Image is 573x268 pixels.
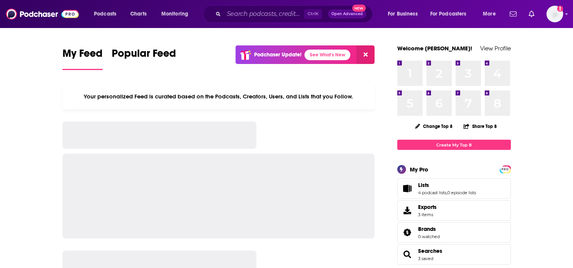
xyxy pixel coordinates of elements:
button: Show profile menu [546,6,563,22]
input: Search podcasts, credits, & more... [224,8,304,20]
a: Brands [400,227,415,238]
span: Lists [397,178,511,199]
span: Popular Feed [112,47,176,64]
span: 3 items [418,212,437,217]
a: Lists [400,183,415,194]
span: Ctrl K [304,9,322,19]
span: Logged in as MattieVG [546,6,563,22]
button: open menu [89,8,126,20]
a: Create My Top 8 [397,140,511,150]
a: Show notifications dropdown [526,8,537,20]
span: Charts [130,9,147,19]
a: Welcome [PERSON_NAME]! [397,45,472,52]
span: Monitoring [161,9,188,19]
span: More [483,9,496,19]
div: Your personalized Feed is curated based on the Podcasts, Creators, Users, and Lists that you Follow. [62,84,375,109]
span: Podcasts [94,9,116,19]
button: open menu [425,8,478,20]
a: Popular Feed [112,47,176,70]
button: open menu [478,8,505,20]
a: 0 watched [418,234,440,239]
a: 0 episode lists [447,190,476,195]
span: Brands [418,226,436,232]
a: PRO [501,166,510,172]
a: Lists [418,182,476,189]
a: Brands [418,226,440,232]
span: My Feed [62,47,103,64]
button: open menu [383,8,427,20]
a: See What's New [304,50,350,60]
span: Exports [400,205,415,216]
button: open menu [156,8,198,20]
a: 3 saved [418,256,433,261]
a: Searches [418,248,442,254]
span: For Business [388,9,418,19]
span: Brands [397,222,511,243]
p: Podchaser Update! [254,51,301,58]
span: Exports [418,204,437,210]
a: View Profile [480,45,511,52]
a: Charts [125,8,151,20]
div: My Pro [410,166,428,173]
a: 4 podcast lists [418,190,447,195]
a: My Feed [62,47,103,70]
span: Searches [397,244,511,265]
button: Share Top 8 [463,119,497,134]
span: Lists [418,182,429,189]
a: Searches [400,249,415,260]
button: Open AdvancedNew [328,9,366,19]
span: For Podcasters [430,9,467,19]
img: Podchaser - Follow, Share and Rate Podcasts [6,7,79,21]
button: Change Top 8 [411,122,457,131]
div: Search podcasts, credits, & more... [210,5,380,23]
span: PRO [501,167,510,172]
span: Open Advanced [331,12,363,16]
img: User Profile [546,6,563,22]
span: , [447,190,447,195]
a: Show notifications dropdown [507,8,520,20]
span: New [352,5,366,12]
a: Exports [397,200,511,221]
svg: Add a profile image [557,6,563,12]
